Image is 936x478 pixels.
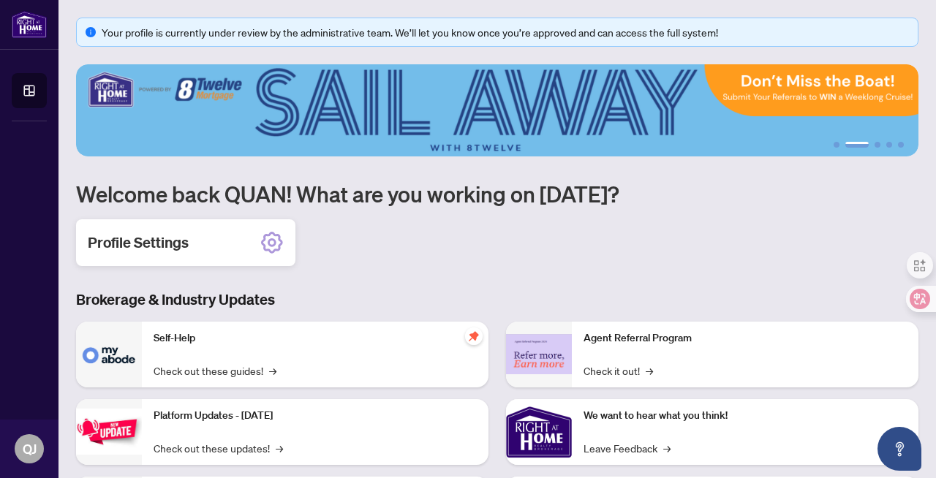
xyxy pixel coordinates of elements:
p: Agent Referral Program [584,330,907,346]
p: Self-Help [154,330,477,346]
span: → [276,440,283,456]
button: 1 [834,142,839,148]
a: Check it out!→ [584,363,653,379]
span: → [646,363,653,379]
img: Agent Referral Program [506,334,572,374]
h2: Profile Settings [88,232,189,253]
p: Platform Updates - [DATE] [154,408,477,424]
img: We want to hear what you think! [506,399,572,465]
img: Platform Updates - July 21, 2025 [76,409,142,455]
span: info-circle [86,27,96,37]
p: We want to hear what you think! [584,408,907,424]
button: 2 [845,142,869,148]
button: 4 [886,142,892,148]
img: Slide 1 [76,64,918,156]
button: Open asap [877,427,921,471]
h3: Brokerage & Industry Updates [76,289,918,310]
img: logo [12,11,47,38]
div: Your profile is currently under review by the administrative team. We’ll let you know once you’re... [102,24,909,40]
h1: Welcome back QUAN! What are you working on [DATE]? [76,180,918,208]
span: → [269,363,276,379]
button: 5 [898,142,904,148]
span: pushpin [465,327,483,345]
img: Self-Help [76,322,142,387]
a: Check out these guides!→ [154,363,276,379]
button: 3 [875,142,880,148]
a: Check out these updates!→ [154,440,283,456]
span: QJ [23,439,37,459]
a: Leave Feedback→ [584,440,671,456]
span: → [663,440,671,456]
